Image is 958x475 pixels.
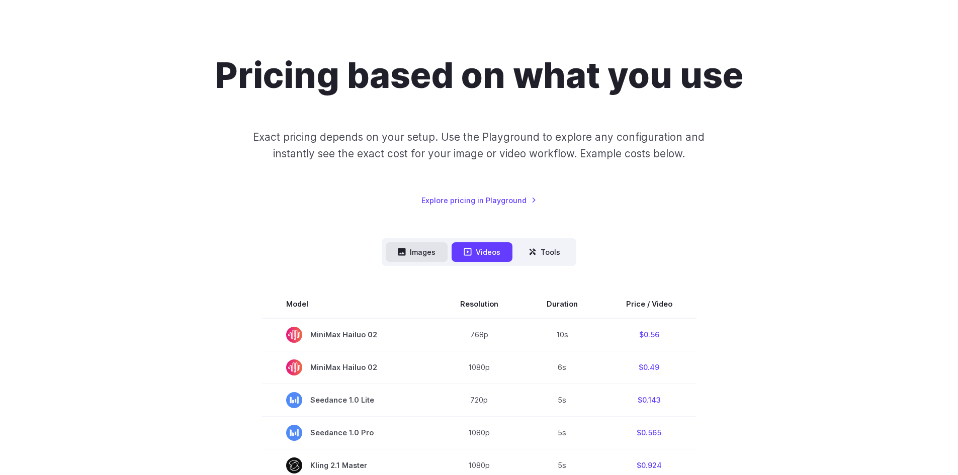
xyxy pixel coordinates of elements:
[522,351,602,384] td: 6s
[522,318,602,351] td: 10s
[602,290,696,318] th: Price / Video
[516,242,572,262] button: Tools
[286,392,412,408] span: Seedance 1.0 Lite
[286,457,412,473] span: Kling 2.1 Master
[215,54,743,97] h1: Pricing based on what you use
[286,327,412,343] span: MiniMax Hailuo 02
[452,242,512,262] button: Videos
[602,318,696,351] td: $0.56
[436,318,522,351] td: 768p
[602,416,696,449] td: $0.565
[262,290,436,318] th: Model
[522,384,602,416] td: 5s
[286,425,412,441] span: Seedance 1.0 Pro
[602,351,696,384] td: $0.49
[234,129,724,162] p: Exact pricing depends on your setup. Use the Playground to explore any configuration and instantl...
[436,384,522,416] td: 720p
[386,242,448,262] button: Images
[436,290,522,318] th: Resolution
[436,416,522,449] td: 1080p
[602,384,696,416] td: $0.143
[421,195,537,206] a: Explore pricing in Playground
[436,351,522,384] td: 1080p
[522,290,602,318] th: Duration
[522,416,602,449] td: 5s
[286,359,412,375] span: MiniMax Hailuo 02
